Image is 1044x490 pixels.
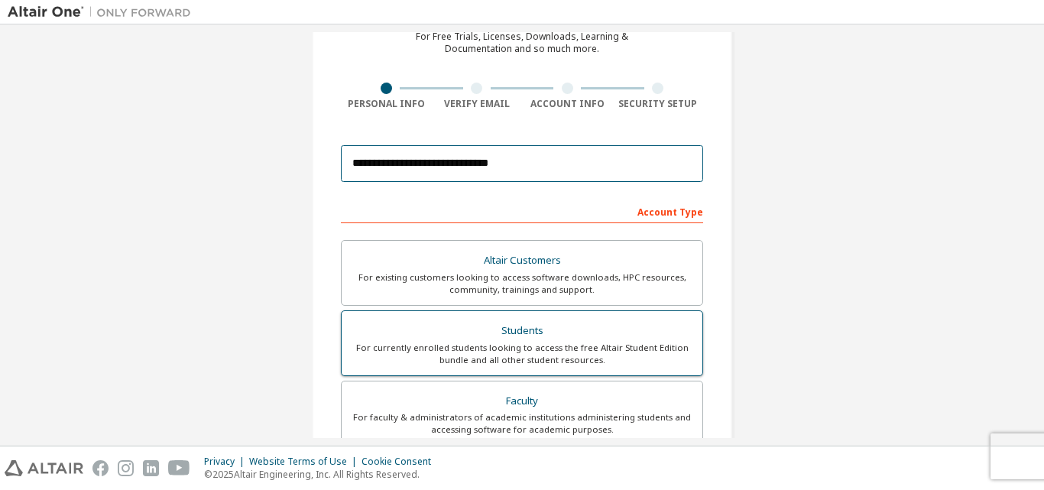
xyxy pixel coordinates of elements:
[341,199,703,223] div: Account Type
[204,468,440,481] p: © 2025 Altair Engineering, Inc. All Rights Reserved.
[92,460,109,476] img: facebook.svg
[362,456,440,468] div: Cookie Consent
[351,391,693,412] div: Faculty
[432,98,523,110] div: Verify Email
[341,98,432,110] div: Personal Info
[168,460,190,476] img: youtube.svg
[351,271,693,296] div: For existing customers looking to access software downloads, HPC resources, community, trainings ...
[143,460,159,476] img: linkedin.svg
[522,98,613,110] div: Account Info
[249,456,362,468] div: Website Terms of Use
[351,320,693,342] div: Students
[351,342,693,366] div: For currently enrolled students looking to access the free Altair Student Edition bundle and all ...
[118,460,134,476] img: instagram.svg
[351,250,693,271] div: Altair Customers
[416,31,628,55] div: For Free Trials, Licenses, Downloads, Learning & Documentation and so much more.
[613,98,704,110] div: Security Setup
[8,5,199,20] img: Altair One
[351,411,693,436] div: For faculty & administrators of academic institutions administering students and accessing softwa...
[5,460,83,476] img: altair_logo.svg
[204,456,249,468] div: Privacy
